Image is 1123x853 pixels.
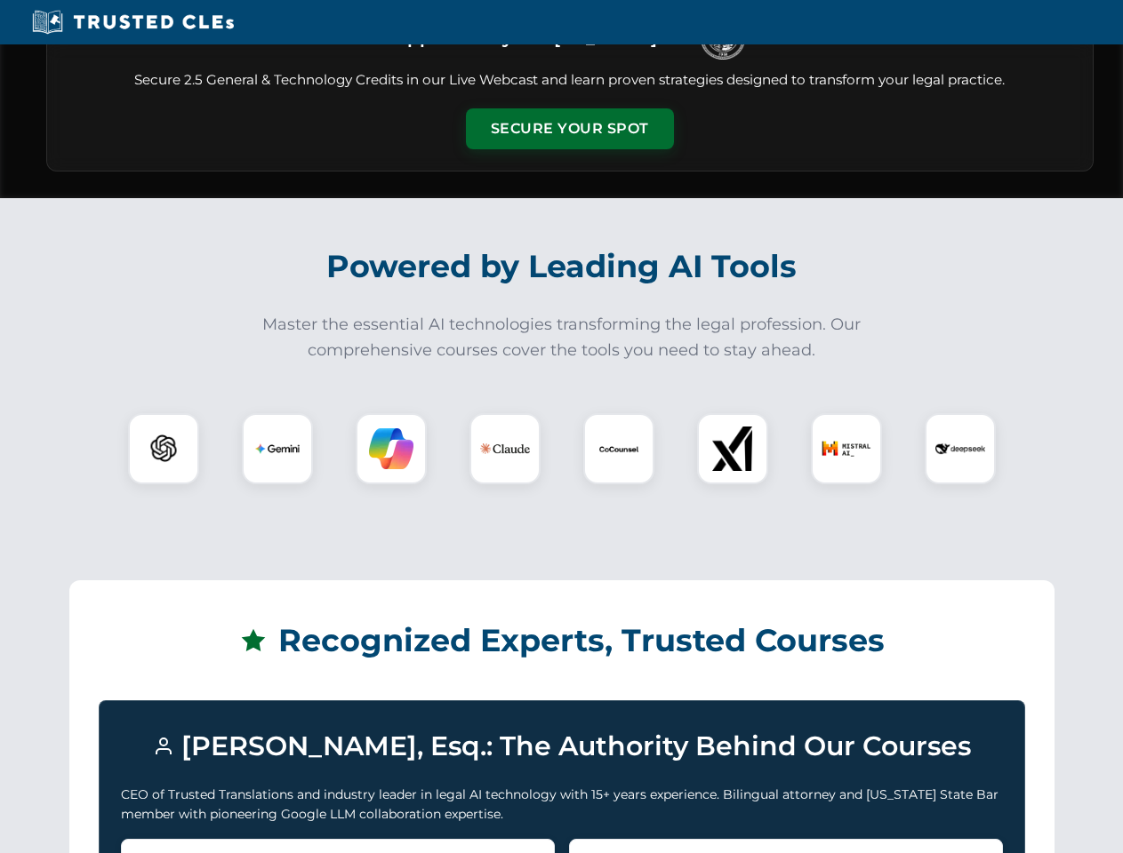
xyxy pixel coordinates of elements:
[480,424,530,474] img: Claude Logo
[128,413,199,484] div: ChatGPT
[99,610,1025,672] h2: Recognized Experts, Trusted Courses
[822,424,871,474] img: Mistral AI Logo
[369,426,413,471] img: Copilot Logo
[255,426,300,471] img: Gemini Logo
[811,413,882,484] div: Mistral AI
[251,312,873,363] p: Master the essential AI technologies transforming the legal profession. Our comprehensive courses...
[138,423,189,474] img: ChatGPT Logo
[68,70,1071,91] p: Secure 2.5 General & Technology Credits in our Live Webcast and learn proven strategies designed ...
[710,426,755,471] img: xAI Logo
[583,413,654,484] div: CoCounsel
[466,108,674,149] button: Secure Your Spot
[697,413,768,484] div: xAI
[469,413,541,484] div: Claude
[597,426,641,471] img: CoCounsel Logo
[925,413,996,484] div: DeepSeek
[27,9,239,36] img: Trusted CLEs
[242,413,313,484] div: Gemini
[121,785,1003,825] p: CEO of Trusted Translations and industry leader in legal AI technology with 15+ years experience....
[121,722,1003,770] h3: [PERSON_NAME], Esq.: The Authority Behind Our Courses
[356,413,427,484] div: Copilot
[69,235,1055,298] h2: Powered by Leading AI Tools
[935,424,985,474] img: DeepSeek Logo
